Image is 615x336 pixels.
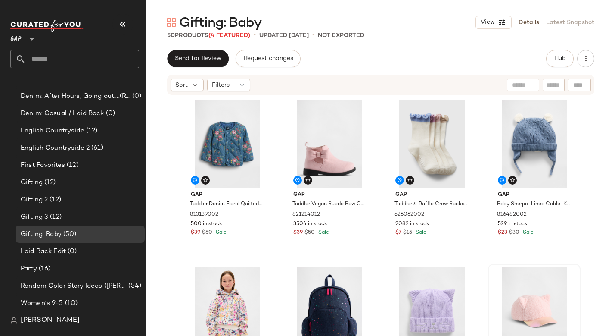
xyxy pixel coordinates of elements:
[21,281,127,291] span: Random Color Story Ideas ([PERSON_NAME])
[394,211,424,219] span: 526062002
[293,220,327,228] span: 3504 in stock
[498,191,571,199] span: Gap
[254,30,256,41] span: •
[312,30,314,41] span: •
[203,178,208,183] img: svg%3e
[388,100,475,188] img: cn56100532.jpg
[292,211,320,219] span: 821214012
[509,229,519,237] span: $30
[394,201,467,208] span: Toddler & Ruffle Crew Socks (4-Pack) by Gap Multi Ruffle Size 2-3 YRS
[259,31,309,40] p: updated [DATE]
[37,264,51,274] span: (16)
[179,15,262,32] span: Gifting: Baby
[21,143,90,153] span: English Countryside 2
[497,201,570,208] span: Baby Sherpa-Lined Cable-Knit Bear Beanie by Gap Blue Heather Size 6-12 M
[104,109,115,119] span: (0)
[554,55,566,62] span: Hub
[414,230,426,236] span: Sale
[84,126,98,136] span: (12)
[21,178,43,188] span: Gifting
[286,100,373,188] img: cn59710319.jpg
[317,230,329,236] span: Sale
[21,315,80,326] span: [PERSON_NAME]
[43,178,56,188] span: (12)
[407,178,413,183] img: svg%3e
[10,317,17,324] img: svg%3e
[480,19,495,26] span: View
[65,160,78,170] span: (12)
[21,264,37,274] span: Party
[510,178,515,183] img: svg%3e
[190,201,263,208] span: Toddler Denim Floral Quilted Jacket by Gap Medium Wash Size 18-24 M
[167,18,176,27] img: svg%3e
[10,29,22,45] span: GAP
[21,160,65,170] span: First Favorites
[66,247,77,257] span: (0)
[167,32,175,39] span: 50
[521,230,534,236] span: Sale
[491,100,578,188] img: cn59720850.jpg
[21,229,62,239] span: Gifting: Baby
[403,229,412,237] span: $15
[130,91,141,101] span: (0)
[167,50,229,67] button: Send for Review
[475,16,512,29] button: View
[292,201,365,208] span: Toddler Vegan Suede Bow Chelsea Boots by Gap Pure Pink Size 5
[304,229,315,237] span: $50
[208,32,250,39] span: (4 Featured)
[21,247,66,257] span: Laid Back Edit
[21,212,48,222] span: Gifting 3
[214,230,227,236] span: Sale
[191,220,222,228] span: 500 in stock
[174,55,221,62] span: Send for Review
[10,20,84,32] img: cfy_white_logo.C9jOOHJF.svg
[184,100,270,188] img: cn59787180.jpg
[191,229,200,237] span: $39
[236,50,300,67] button: Request changes
[202,229,212,237] span: $50
[212,81,230,90] span: Filters
[318,31,364,40] p: Not Exported
[48,212,62,222] span: (12)
[175,81,188,90] span: Sort
[21,109,104,119] span: Denim: Casual / Laid Back
[498,220,528,228] span: 529 in stock
[63,298,78,308] span: (10)
[21,298,63,308] span: Women's 9-5
[127,281,141,291] span: (54)
[190,211,218,219] span: 813139002
[546,50,574,67] button: Hub
[243,55,293,62] span: Request changes
[48,195,61,205] span: (12)
[395,229,401,237] span: $7
[395,191,468,199] span: Gap
[21,195,48,205] span: Gifting 2
[395,220,429,228] span: 2082 in stock
[305,178,311,183] img: svg%3e
[293,191,366,199] span: Gap
[90,143,103,153] span: (61)
[519,18,539,27] a: Details
[498,229,507,237] span: $23
[62,229,77,239] span: (50)
[21,91,130,101] span: Denim: After Hours, Going out....(Refine Title)
[497,211,527,219] span: 816482002
[21,126,84,136] span: English Countryside
[167,31,250,40] div: Products
[191,191,264,199] span: Gap
[293,229,303,237] span: $39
